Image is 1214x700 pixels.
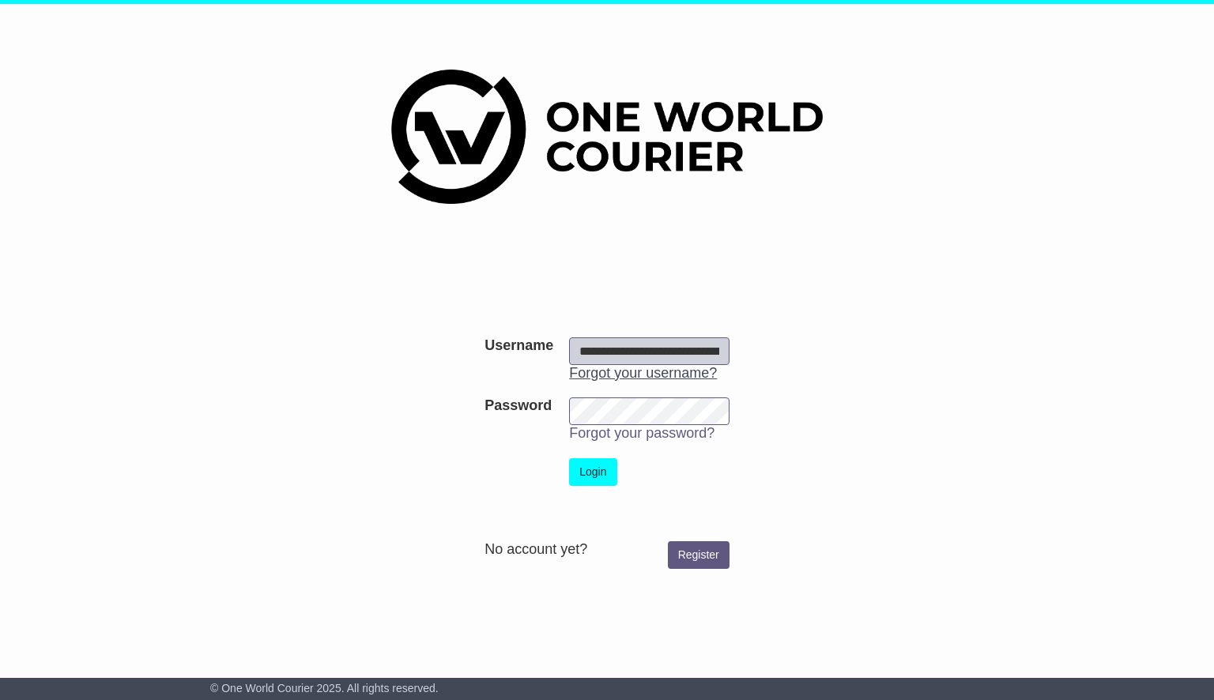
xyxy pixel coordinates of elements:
label: Password [484,397,552,415]
button: Login [569,458,616,486]
a: Forgot your password? [569,425,714,441]
div: No account yet? [484,541,730,559]
img: One World [391,70,823,204]
a: Register [668,541,730,569]
label: Username [484,337,553,355]
span: © One World Courier 2025. All rights reserved. [210,682,439,694]
a: Forgot your username? [569,365,717,381]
